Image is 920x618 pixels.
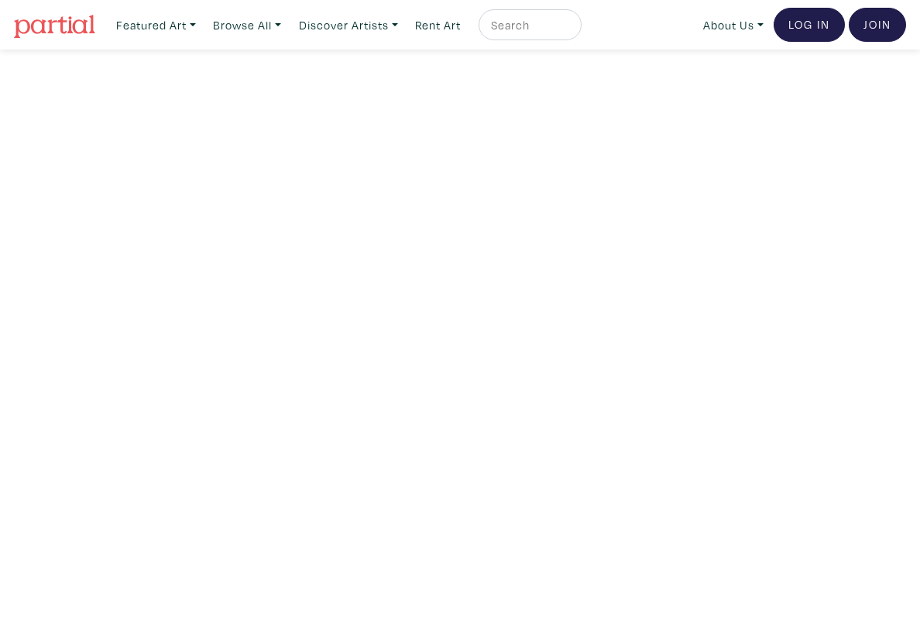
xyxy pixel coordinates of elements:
a: Browse All [206,9,288,41]
a: Featured Art [109,9,203,41]
a: Discover Artists [292,9,405,41]
input: Search [489,15,567,35]
a: Log In [774,8,845,42]
a: Rent Art [408,9,468,41]
a: Join [849,8,906,42]
a: About Us [696,9,771,41]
